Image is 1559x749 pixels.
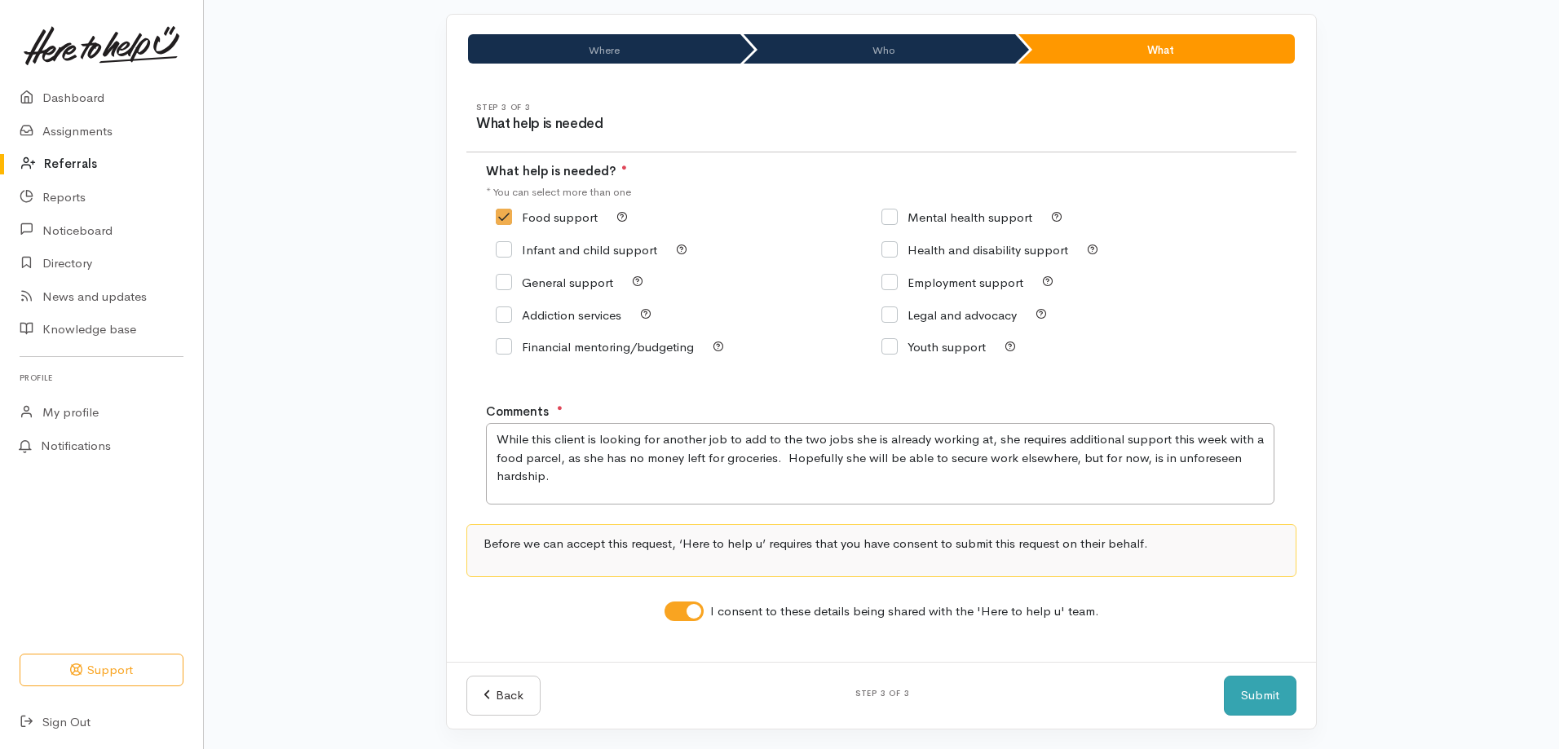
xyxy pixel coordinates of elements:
[486,403,549,421] label: Comments
[20,367,183,389] h6: Profile
[468,34,740,64] li: Where
[476,103,881,112] h6: Step 3 of 3
[1224,676,1296,716] button: Submit
[881,341,986,353] label: Youth support
[466,676,541,716] a: Back
[881,211,1032,223] label: Mental health support
[881,244,1068,256] label: Health and disability support
[881,309,1017,321] label: Legal and advocacy
[486,162,627,181] label: What help is needed?
[560,689,1204,698] h6: Step 3 of 3
[710,602,1099,621] label: I consent to these details being shared with the 'Here to help u' team.
[484,535,1279,553] p: Before we can accept this request, ‘Here to help u’ requires that you have consent to submit this...
[621,161,627,173] sup: ●
[496,244,657,256] label: Infant and child support
[496,276,613,289] label: General support
[557,402,563,413] sup: ●
[744,34,1016,64] li: Who
[486,185,631,199] small: * You can select more than one
[20,654,183,687] button: Support
[496,309,621,321] label: Addiction services
[496,211,598,223] label: Food support
[1018,34,1295,64] li: What
[496,341,694,353] label: Financial mentoring/budgeting
[621,163,627,178] span: At least 1 option is required
[476,117,881,132] h3: What help is needed
[881,276,1023,289] label: Employment support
